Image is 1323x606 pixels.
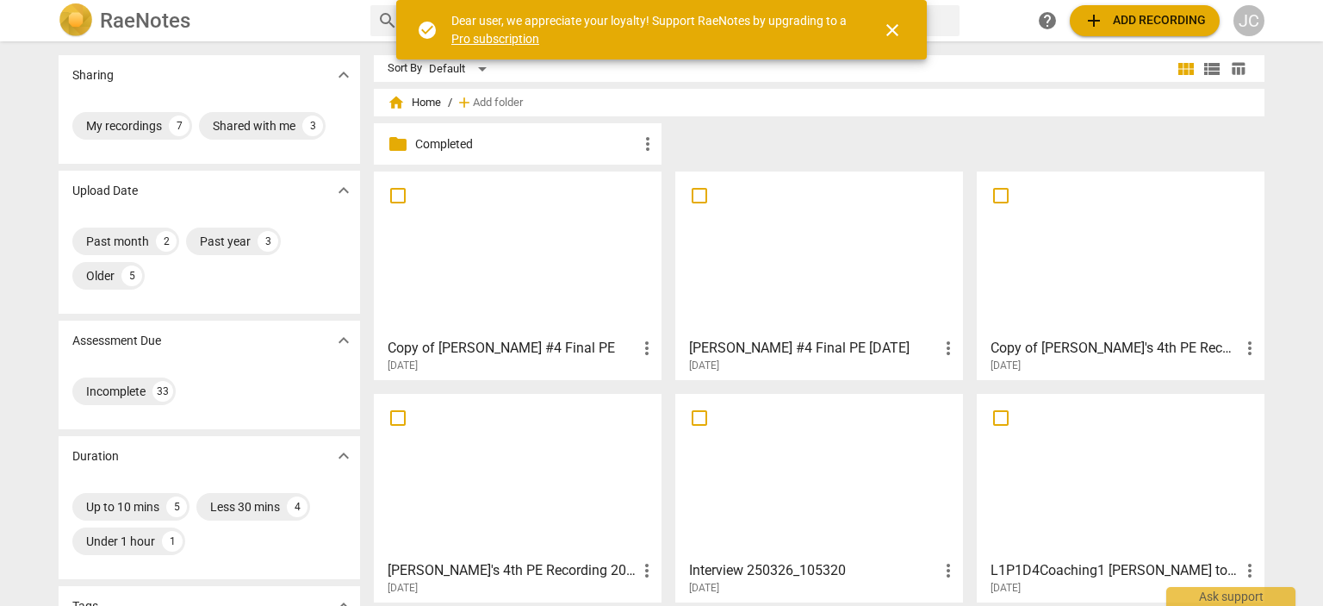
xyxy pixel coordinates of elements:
[1166,587,1295,606] div: Ask support
[333,330,354,351] span: expand_more
[689,560,938,581] h3: Interview 250326_105320
[938,338,959,359] span: more_vert
[689,359,719,373] span: [DATE]
[388,338,637,359] h3: Copy of Brett Horton #4 Final PE
[287,497,307,517] div: 4
[162,531,183,552] div: 1
[388,134,408,154] span: folder
[388,94,405,111] span: home
[59,3,93,38] img: Logo
[302,116,323,136] div: 3
[429,55,493,83] div: Default
[72,447,119,465] p: Duration
[388,94,441,111] span: Home
[86,498,159,515] div: Up to 10 mins
[1230,60,1246,77] span: table_chart
[72,182,138,200] p: Upload Date
[121,266,142,286] div: 5
[1199,56,1225,82] button: List view
[333,65,354,85] span: expand_more
[448,97,452,109] span: /
[415,135,637,153] p: Completed
[1084,10,1104,31] span: add
[983,178,1258,372] a: Copy of [PERSON_NAME]'s 4th PE Recording Min Skills[DATE]
[72,332,161,350] p: Assessment Due
[86,383,146,400] div: Incomplete
[86,533,155,550] div: Under 1 hour
[152,381,173,402] div: 33
[86,233,149,250] div: Past month
[1176,59,1196,79] span: view_module
[938,560,959,581] span: more_vert
[681,400,957,595] a: Interview 250326_105320[DATE]
[882,20,903,41] span: close
[59,3,357,38] a: LogoRaeNotes
[100,9,190,33] h2: RaeNotes
[991,359,1021,373] span: [DATE]
[1202,59,1222,79] span: view_list
[1084,10,1206,31] span: Add recording
[72,66,114,84] p: Sharing
[1233,5,1264,36] button: JC
[451,12,851,47] div: Dear user, we appreciate your loyalty! Support RaeNotes by upgrading to a
[200,233,251,250] div: Past year
[1032,5,1063,36] a: Help
[689,581,719,596] span: [DATE]
[331,178,357,203] button: Show more
[637,134,658,154] span: more_vert
[210,498,280,515] div: Less 30 mins
[991,581,1021,596] span: [DATE]
[872,9,913,51] button: Close
[169,116,189,136] div: 7
[388,581,418,596] span: [DATE]
[1173,56,1199,82] button: Tile view
[213,117,295,134] div: Shared with me
[377,10,398,31] span: search
[1037,10,1058,31] span: help
[991,560,1239,581] h3: L1P1D4Coaching1 Joe to Azure
[1070,5,1220,36] button: Upload
[331,62,357,88] button: Show more
[388,62,422,75] div: Sort By
[86,117,162,134] div: My recordings
[331,328,357,353] button: Show more
[637,560,657,581] span: more_vert
[456,94,473,111] span: add
[417,20,438,41] span: check_circle
[333,446,354,466] span: expand_more
[451,32,539,46] a: Pro subscription
[331,443,357,469] button: Show more
[166,497,187,517] div: 5
[637,338,657,359] span: more_vert
[983,400,1258,595] a: L1P1D4Coaching1 [PERSON_NAME] to Azure[DATE]
[388,359,418,373] span: [DATE]
[333,180,354,201] span: expand_more
[156,231,177,252] div: 2
[380,400,655,595] a: [PERSON_NAME]'s 4th PE Recording 2019 Core[DATE]
[473,97,523,109] span: Add folder
[1239,338,1260,359] span: more_vert
[380,178,655,372] a: Copy of [PERSON_NAME] #4 Final PE[DATE]
[1225,56,1251,82] button: Table view
[689,338,938,359] h3: Brett Horton #4 Final PE 9-29-2025
[1239,560,1260,581] span: more_vert
[991,338,1239,359] h3: Copy of Hyacinth's 4th PE Recording Min Skills
[388,560,637,581] h3: Hyacinth's 4th PE Recording 2019 Core
[86,267,115,284] div: Older
[258,231,278,252] div: 3
[681,178,957,372] a: [PERSON_NAME] #4 Final PE [DATE][DATE]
